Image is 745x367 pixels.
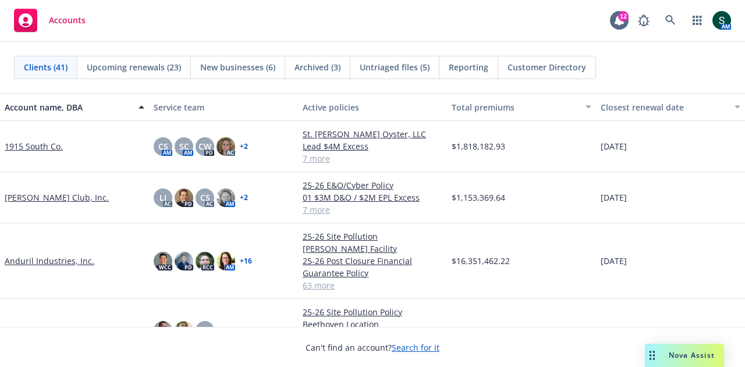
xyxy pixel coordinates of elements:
[618,11,629,22] div: 12
[712,11,731,30] img: photo
[447,93,596,121] button: Total premiums
[9,4,90,37] a: Accounts
[303,204,442,216] a: 7 more
[175,321,193,340] img: photo
[154,252,172,270] img: photo
[303,191,442,204] a: 01 $3M D&O / $2M EPL Excess
[159,191,166,204] span: LI
[179,140,189,152] span: SC
[601,140,627,152] span: [DATE]
[149,93,298,121] button: Service team
[200,61,275,73] span: New businesses (6)
[5,191,109,204] a: [PERSON_NAME] Club, Inc.
[452,101,579,113] div: Total premiums
[601,255,627,267] span: [DATE]
[5,255,94,267] a: Anduril Industries, Inc.
[154,101,293,113] div: Service team
[645,344,659,367] div: Drag to move
[306,341,439,354] span: Can't find an account?
[5,325,87,337] a: Apex Technology, Inc
[158,140,168,152] span: CS
[217,137,235,156] img: photo
[5,140,63,152] a: 1915 South Co.
[508,61,586,73] span: Customer Directory
[240,194,248,201] a: + 2
[295,61,340,73] span: Archived (3)
[303,230,442,255] a: 25-26 Site Pollution [PERSON_NAME] Facility
[686,9,709,32] a: Switch app
[601,191,627,204] span: [DATE]
[601,325,627,337] span: [DATE]
[449,61,488,73] span: Reporting
[452,140,505,152] span: $1,818,182.93
[392,342,439,353] a: Search for it
[303,306,442,330] a: 25-26 Site Pollution Policy Beethoven Location
[303,101,442,113] div: Active policies
[200,325,210,337] span: SC
[87,61,181,73] span: Upcoming renewals (23)
[596,93,745,121] button: Closest renewal date
[303,152,442,165] a: 7 more
[196,252,214,270] img: photo
[659,9,682,32] a: Search
[669,350,715,360] span: Nova Assist
[154,321,172,340] img: photo
[452,255,510,267] span: $16,351,462.22
[49,16,86,25] span: Accounts
[303,279,442,291] a: 63 more
[24,61,68,73] span: Clients (41)
[175,188,193,207] img: photo
[198,140,211,152] span: CW
[217,188,235,207] img: photo
[360,61,430,73] span: Untriaged files (5)
[303,128,442,140] a: St. [PERSON_NAME] Oyster, LLC
[303,140,442,152] a: Lead $4M Excess
[240,258,252,265] a: + 16
[452,325,494,337] span: $37,456.00
[217,252,235,270] img: photo
[175,252,193,270] img: photo
[200,191,210,204] span: CS
[5,101,132,113] div: Account name, DBA
[645,344,724,367] button: Nova Assist
[601,101,728,113] div: Closest renewal date
[303,255,442,279] a: 25-26 Post Closure Financial Guarantee Policy
[452,191,505,204] span: $1,153,369.64
[303,179,442,191] a: 25-26 E&O/Cyber Policy
[298,93,447,121] button: Active policies
[240,143,248,150] a: + 2
[632,9,655,32] a: Report a Bug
